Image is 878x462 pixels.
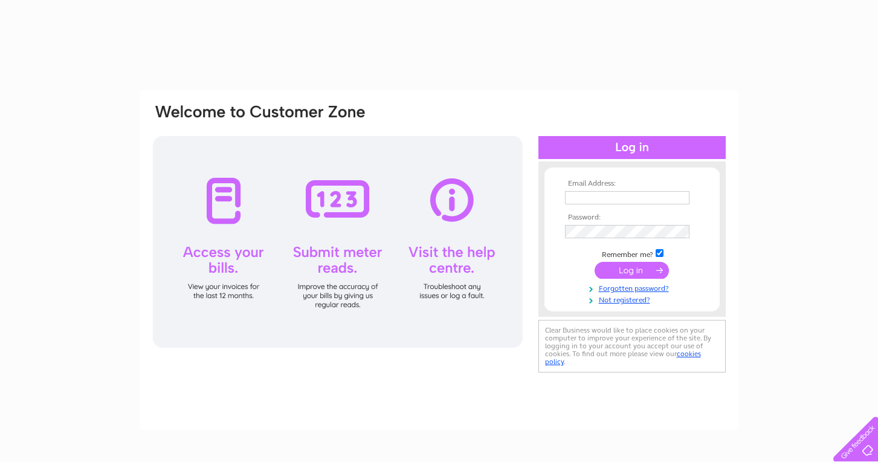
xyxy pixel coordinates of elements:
[562,247,702,259] td: Remember me?
[562,180,702,188] th: Email Address:
[565,282,702,293] a: Forgotten password?
[562,213,702,222] th: Password:
[545,350,701,366] a: cookies policy
[565,293,702,305] a: Not registered?
[595,262,669,279] input: Submit
[538,320,726,373] div: Clear Business would like to place cookies on your computer to improve your experience of the sit...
